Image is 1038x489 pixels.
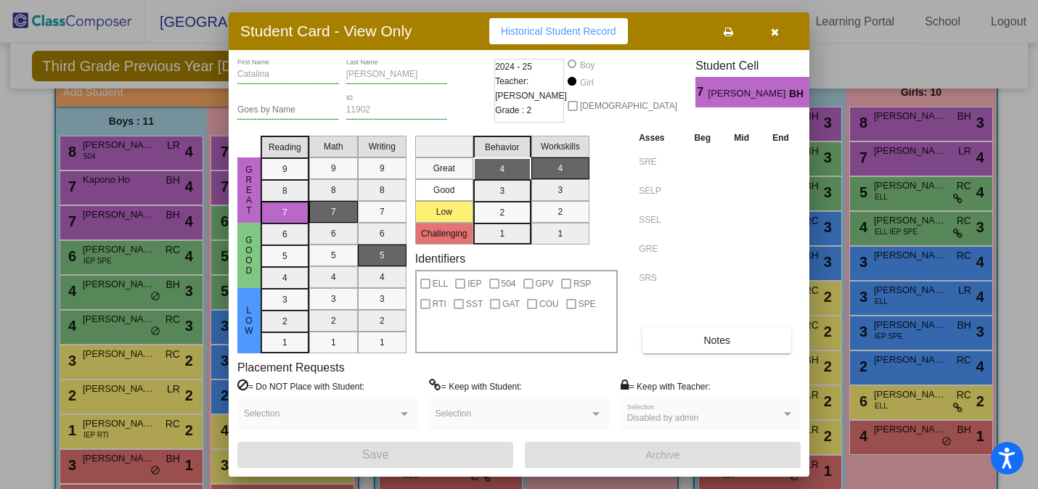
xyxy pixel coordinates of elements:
input: assessment [639,180,679,202]
span: Teacher: [PERSON_NAME] [495,74,567,103]
input: assessment [639,151,679,173]
span: GPV [536,275,554,292]
div: Girl [579,76,594,89]
span: SPE [579,295,596,313]
label: Placement Requests [237,361,345,374]
span: 7 [695,83,708,101]
span: BH [789,86,809,102]
span: [DEMOGRAPHIC_DATA] [580,97,677,115]
th: Asses [635,130,682,146]
span: 504 [502,275,516,292]
input: assessment [639,238,679,260]
span: ELL [433,275,448,292]
input: assessment [639,209,679,231]
span: 4 [809,83,822,101]
span: SST [466,295,483,313]
span: RTI [433,295,446,313]
span: Historical Student Record [501,25,616,37]
span: GAT [502,295,520,313]
span: Grade : 2 [495,103,531,118]
label: = Keep with Teacher: [621,379,711,393]
label: Identifiers [415,252,465,266]
span: RSP [573,275,592,292]
th: Beg [682,130,722,146]
h3: Student Cell [695,59,822,73]
button: Archive [525,442,801,468]
input: Enter ID [346,105,448,115]
button: Historical Student Record [489,18,628,44]
span: COU [539,295,559,313]
button: Notes [642,327,791,353]
label: = Keep with Student: [429,379,522,393]
th: End [761,130,801,146]
input: assessment [639,267,679,289]
span: Disabled by admin [627,413,699,423]
button: Save [237,442,513,468]
span: Save [362,448,388,461]
input: goes by name [237,105,339,115]
h3: Student Card - View Only [240,22,412,40]
div: Boy [579,59,595,72]
span: Good [242,235,256,276]
span: Low [242,305,256,336]
th: Mid [722,130,761,146]
span: Archive [646,449,680,461]
span: Great [242,165,256,215]
span: 2024 - 25 [495,59,532,74]
span: IEP [467,275,481,292]
span: Notes [703,334,730,346]
span: [PERSON_NAME] [708,86,789,102]
label: = Do NOT Place with Student: [237,379,364,393]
